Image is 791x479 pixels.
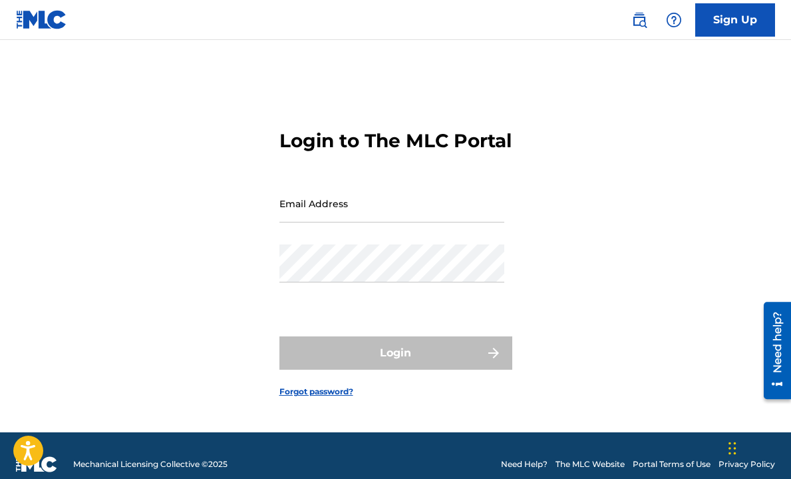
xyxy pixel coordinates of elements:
img: help [666,12,682,28]
a: Need Help? [501,458,548,470]
img: MLC Logo [16,10,67,29]
span: Mechanical Licensing Collective © 2025 [73,458,228,470]
a: Portal Terms of Use [633,458,711,470]
a: Sign Up [695,3,775,37]
a: Forgot password? [279,386,353,398]
div: Drag [728,428,736,468]
a: Public Search [626,7,653,33]
a: The MLC Website [555,458,625,470]
h3: Login to The MLC Portal [279,129,512,153]
img: search [631,12,647,28]
iframe: Resource Center [754,297,791,404]
img: logo [16,456,57,472]
div: Help [661,7,687,33]
a: Privacy Policy [718,458,775,470]
iframe: Chat Widget [724,415,791,479]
